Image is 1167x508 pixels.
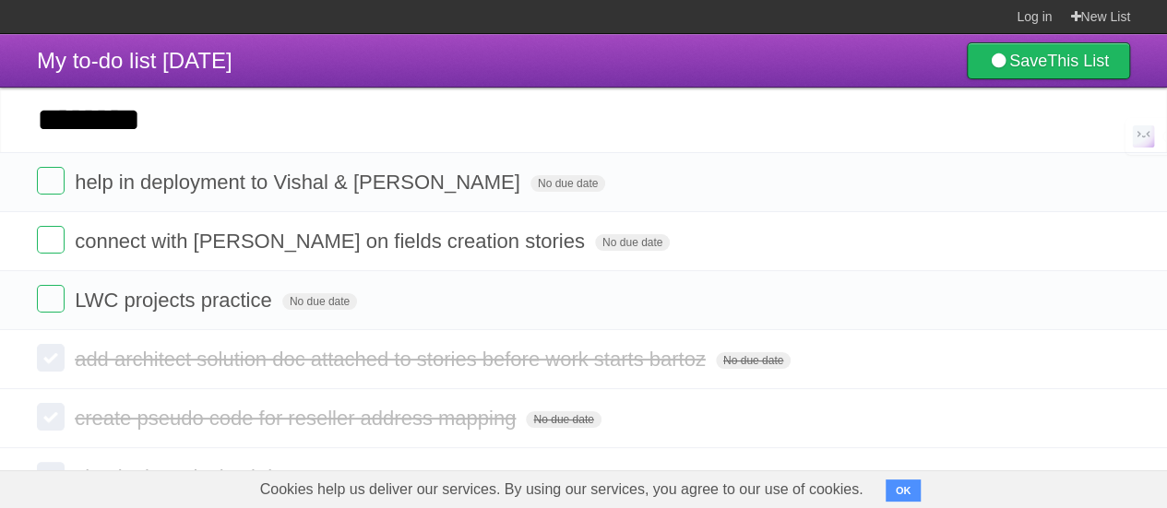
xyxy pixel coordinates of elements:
[1047,52,1109,70] b: This List
[75,230,589,253] span: connect with [PERSON_NAME] on fields creation stories
[75,466,287,489] span: check git works in citrix
[37,226,65,254] label: Done
[595,234,670,251] span: No due date
[75,407,520,430] span: create pseudo code for reseller address mapping
[716,352,791,369] span: No due date
[526,411,601,428] span: No due date
[37,462,65,490] label: Done
[75,289,277,312] span: LWC projects practice
[75,171,525,194] span: help in deployment to Vishal & [PERSON_NAME]
[530,175,605,192] span: No due date
[37,285,65,313] label: Done
[967,42,1130,79] a: SaveThis List
[886,479,922,502] button: OK
[37,344,65,372] label: Done
[37,167,65,195] label: Done
[37,48,232,73] span: My to-do list [DATE]
[282,293,357,310] span: No due date
[37,403,65,431] label: Done
[242,471,882,508] span: Cookies help us deliver our services. By using our services, you agree to our use of cookies.
[75,348,710,371] span: add architect solution doc attached to stories before work starts bartoz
